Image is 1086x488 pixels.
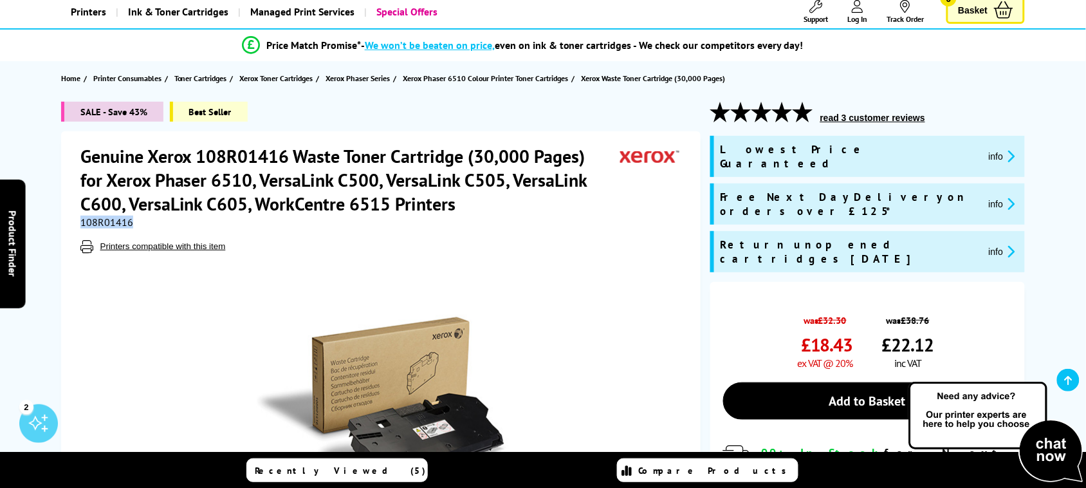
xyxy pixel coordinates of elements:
[985,196,1019,211] button: promo-description
[797,357,853,370] span: ex VAT @ 20%
[19,400,33,414] div: 2
[174,71,227,85] span: Toner Cartridges
[818,314,847,326] strike: £32.30
[80,216,133,229] span: 108R01416
[80,144,620,216] h1: Genuine Xerox 108R01416 Waste Toner Cartridge (30,000 Pages) for Xerox Phaser 6510, VersaLink C50...
[895,357,922,370] span: inc VAT
[93,71,165,85] a: Printer Consumables
[882,308,934,326] span: was
[365,39,495,52] span: We won’t be beaten on price,
[797,308,853,326] span: was
[255,465,426,476] span: Recently Viewed (5)
[246,458,428,482] a: Recently Viewed (5)
[801,333,853,357] span: £18.43
[403,71,572,85] a: Xerox Phaser 6510 Colour Printer Toner Cartridges
[97,241,230,252] button: Printers compatible with this item
[326,71,391,85] span: Xerox Phaser Series
[620,144,679,168] img: Xerox
[906,380,1086,485] img: Open Live Chat window
[882,333,934,357] span: £22.12
[170,102,248,122] span: Best Seller
[6,211,19,277] span: Product Finder
[361,39,804,52] div: - even on ink & toner cartridges - We check our competitors every day!
[617,458,798,482] a: Compare Products
[804,14,828,24] span: Support
[721,238,979,266] span: Return unopened cartridges [DATE]
[816,112,929,124] button: read 3 customer reviews
[721,190,979,218] span: Free Next Day Delivery on orders over £125*
[240,71,313,85] span: Xerox Toner Cartridges
[403,71,569,85] span: Xerox Phaser 6510 Colour Printer Toner Cartridges
[266,39,361,52] span: Price Match Promise*
[958,1,988,19] span: Basket
[61,71,84,85] a: Home
[93,71,161,85] span: Printer Consumables
[174,71,230,85] a: Toner Cartridges
[723,382,1013,420] a: Add to Basket
[638,465,794,476] span: Compare Products
[901,314,930,326] strike: £38.76
[762,446,1013,475] div: for Next Day Delivery
[582,71,726,85] span: Xerox Waste Toner Cartridge (30,000 Pages)
[582,71,729,85] a: Xerox Waste Toner Cartridge (30,000 Pages)
[35,34,1011,57] li: modal_Promise
[61,102,163,122] span: SALE - Save 43%
[985,244,1019,259] button: promo-description
[847,14,867,24] span: Log In
[762,446,885,460] span: 99+ In Stock
[985,149,1019,164] button: promo-description
[326,71,394,85] a: Xerox Phaser Series
[61,71,80,85] span: Home
[721,142,979,171] span: Lowest Price Guaranteed
[240,71,317,85] a: Xerox Toner Cartridges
